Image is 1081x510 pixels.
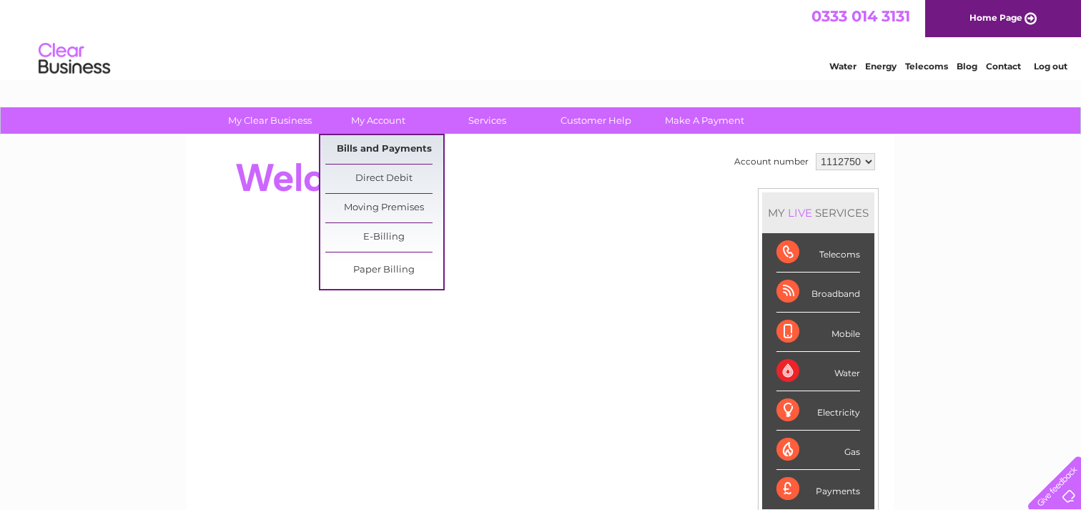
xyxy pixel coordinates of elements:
td: Account number [731,149,812,174]
div: Gas [776,431,860,470]
a: Direct Debit [325,165,443,193]
a: Water [829,61,857,72]
a: Telecoms [905,61,948,72]
a: E-Billing [325,223,443,252]
div: Broadband [776,273,860,312]
a: My Clear Business [211,107,329,134]
a: Moving Premises [325,194,443,222]
a: Contact [986,61,1021,72]
img: logo.png [38,37,111,81]
a: 0333 014 3131 [811,7,910,25]
div: MY SERVICES [762,192,874,233]
div: Payments [776,470,860,509]
div: Water [776,352,860,391]
a: Paper Billing [325,256,443,285]
a: Bills and Payments [325,135,443,164]
a: Blog [957,61,977,72]
a: Make A Payment [646,107,764,134]
a: My Account [320,107,438,134]
div: Clear Business is a trading name of Verastar Limited (registered in [GEOGRAPHIC_DATA] No. 3667643... [204,8,879,69]
a: Log out [1034,61,1067,72]
a: Services [428,107,546,134]
div: LIVE [785,206,815,220]
div: Telecoms [776,233,860,273]
div: Electricity [776,391,860,431]
a: Customer Help [537,107,655,134]
div: Mobile [776,313,860,352]
a: Energy [865,61,897,72]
